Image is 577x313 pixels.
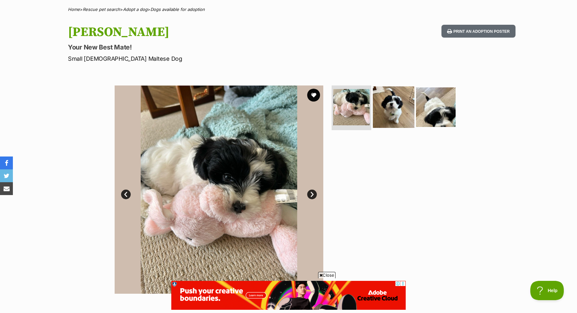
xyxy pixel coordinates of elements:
a: Rescue pet search [83,7,120,12]
img: Photo of Neville [115,85,323,294]
a: Dogs available for adoption [150,7,205,12]
img: Photo of Neville [373,86,414,128]
button: Print an adoption poster [441,25,516,38]
p: Your New Best Mate! [68,43,340,52]
iframe: Advertisement [171,281,406,310]
a: Prev [121,190,131,199]
h1: [PERSON_NAME] [68,25,340,40]
img: Photo of Neville [416,87,456,127]
a: Home [68,7,80,12]
img: Photo of Neville [333,89,370,125]
a: Adopt a dog [123,7,147,12]
p: Small [DEMOGRAPHIC_DATA] Maltese Dog [68,54,340,63]
a: Next [307,190,317,199]
span: Close [318,272,336,278]
iframe: Help Scout Beacon - Open [530,281,564,300]
button: favourite [307,89,320,102]
img: Photo of Neville [323,85,532,294]
div: > > > [52,7,525,12]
